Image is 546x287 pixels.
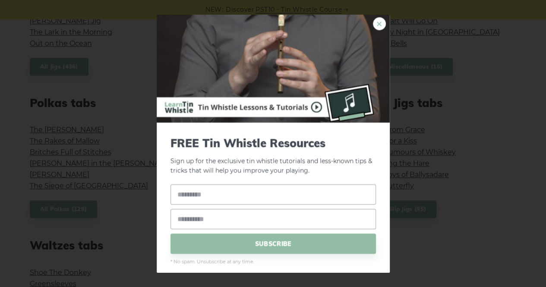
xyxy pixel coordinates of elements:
img: Tin Whistle Buying Guide Preview [157,14,390,122]
p: Sign up for the exclusive tin whistle tutorials and less-known tips & tricks that will help you i... [170,136,376,176]
a: × [373,17,386,30]
span: SUBSCRIBE [170,233,376,254]
span: FREE Tin Whistle Resources [170,136,376,149]
span: * No spam. Unsubscribe at any time. [170,258,376,266]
